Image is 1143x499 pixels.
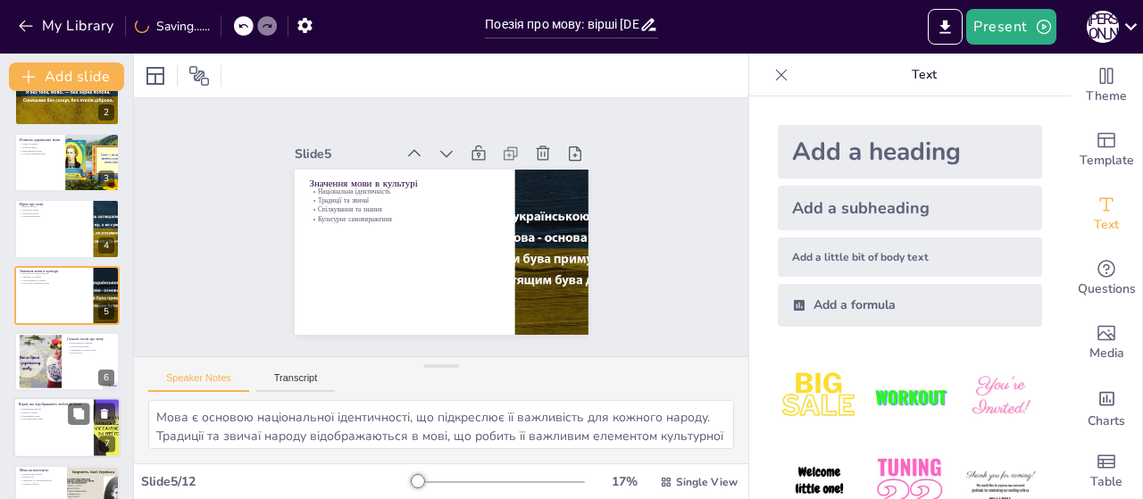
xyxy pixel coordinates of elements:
[1086,87,1127,106] span: Theme
[1071,375,1142,439] div: Add charts and graphs
[67,337,114,342] p: Сучасні поети про мову
[20,143,62,146] p: Етапи розвитку
[778,125,1042,179] div: Add a heading
[98,304,114,320] div: 5
[19,414,88,418] p: Збереження мови
[14,66,120,125] div: 2
[1089,344,1124,363] span: Media
[20,482,62,486] p: Художні образи
[99,437,115,453] div: 7
[868,355,951,438] img: 2.jpeg
[309,214,500,223] p: Культурне самовираження
[1071,246,1142,311] div: Get real-time input from your audience
[20,271,88,275] p: Національна ідентичність
[20,268,88,273] p: Значення мови в культурі
[796,54,1053,96] p: Text
[98,104,114,121] div: 2
[966,9,1055,45] button: Present
[309,205,500,214] p: Спілкування та знання
[778,355,861,438] img: 1.jpeg
[20,153,62,156] p: Сучасне використання
[1071,311,1142,375] div: Add images, graphics, shapes or video
[20,149,62,153] p: Відродження мови
[94,403,115,425] button: Delete Slide
[20,476,62,479] p: Вплив слів
[20,281,88,285] p: Культурне самовираження
[778,186,1042,230] div: Add a subheading
[13,398,121,459] div: 7
[20,209,88,212] p: Любов до мови
[20,478,62,482] p: Творчість та самовираження
[14,199,120,258] div: 4
[309,187,500,195] p: Національна ідентичність
[485,12,638,37] input: Insert title
[67,345,114,348] p: Актуальність мови
[928,9,963,45] button: Export to PowerPoint
[1080,151,1134,170] span: Template
[20,205,88,209] p: Відомі поети
[19,418,88,421] p: Популяризація мови
[959,355,1042,438] img: 3.jpeg
[9,62,124,91] button: Add slide
[98,237,114,254] div: 4
[20,146,62,149] p: Вплив культур
[676,475,738,489] span: Single View
[20,279,88,282] p: Спілкування та знання
[68,403,89,425] button: Duplicate Slide
[1087,11,1119,43] div: З [PERSON_NAME]
[67,352,114,355] p: Роль поетів
[256,372,336,392] button: Transcript
[141,473,413,490] div: Slide 5 / 12
[20,467,62,472] p: Мова як мистецтво
[148,400,734,449] textarea: Мова є основою національної ідентичності, що підкреслює її важливість для кожного народу. Традиці...
[20,212,88,215] p: Значення поезії
[1088,412,1125,431] span: Charts
[1071,182,1142,246] div: Add text boxes
[778,237,1042,277] div: Add a little bit of body text
[20,215,88,219] p: Збереження мови
[295,146,396,162] div: Slide 5
[14,266,120,325] div: 5
[14,332,120,391] div: 6
[1071,54,1142,118] div: Change the overall theme
[20,202,88,207] p: Вірші про мову
[20,472,62,476] p: Мова як мистецтво
[13,12,121,40] button: My Library
[1094,215,1119,235] span: Text
[1071,118,1142,182] div: Add ready made slides
[19,408,88,412] p: Вираження любові
[19,411,88,414] p: Емоції в поезії
[309,177,500,190] p: Значення мови в культурі
[309,196,500,205] p: Традиції та звичаї
[148,372,249,392] button: Speaker Notes
[98,170,114,187] div: 3
[20,275,88,279] p: Традиції та звичаї
[141,62,170,90] div: Layout
[20,137,62,143] p: Розвиток української мови
[67,348,114,352] p: Адаптація до нових умов
[188,65,210,87] span: Position
[603,473,646,490] div: 17 %
[1087,9,1119,45] button: З [PERSON_NAME]
[14,133,120,192] div: 3
[1078,279,1136,299] span: Questions
[19,402,88,407] p: Вірші, що відображають любов до мови
[778,284,1042,327] div: Add a formula
[98,370,114,386] div: 6
[135,18,210,35] div: Saving......
[67,342,114,345] p: Продовження традиції
[1090,472,1122,492] span: Table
